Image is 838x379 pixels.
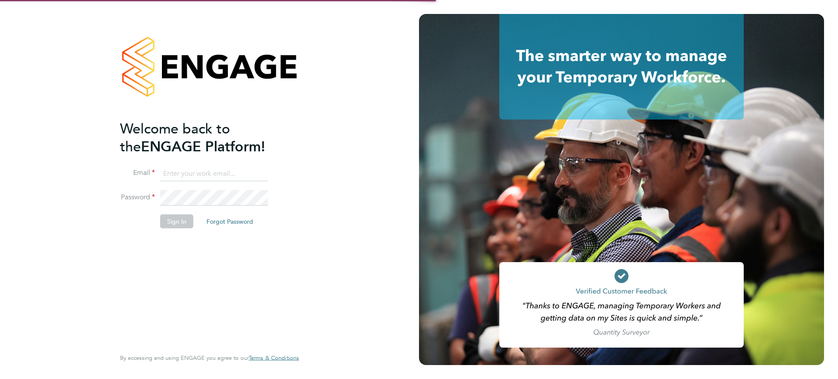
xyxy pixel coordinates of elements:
h2: ENGAGE Platform! [120,120,290,155]
span: By accessing and using ENGAGE you agree to our [120,354,299,362]
input: Enter your work email... [160,166,268,181]
span: Terms & Conditions [249,354,299,362]
a: Terms & Conditions [249,355,299,362]
label: Password [120,193,155,202]
label: Email [120,168,155,178]
span: Welcome back to the [120,120,230,155]
button: Sign In [160,215,193,229]
button: Forgot Password [199,215,260,229]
